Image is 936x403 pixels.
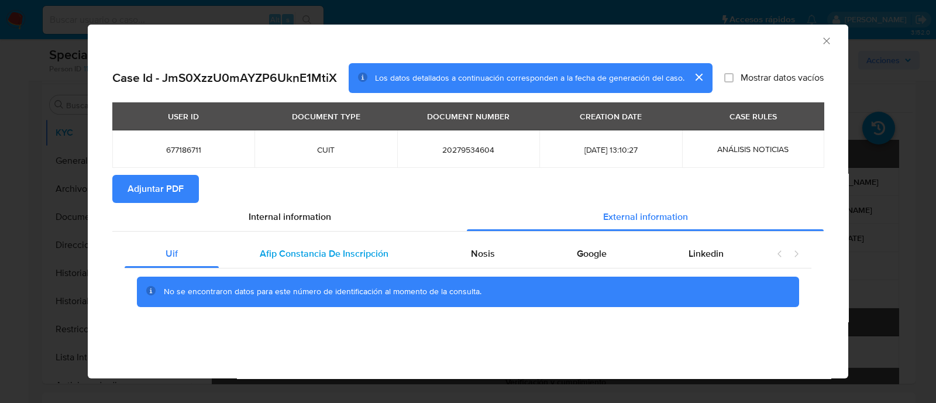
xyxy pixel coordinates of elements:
[269,144,383,155] span: CUIT
[128,176,184,202] span: Adjuntar PDF
[125,240,765,268] div: Detailed external info
[164,285,481,297] span: No se encontraron datos para este número de identificación al momento de la consulta.
[112,175,199,203] button: Adjuntar PDF
[689,247,724,260] span: Linkedin
[166,247,178,260] span: Uif
[112,70,337,85] h2: Case Id - JmS0XzzU0mAYZP6UknE1MtiX
[126,144,240,155] span: 677186711
[249,210,331,223] span: Internal information
[161,106,206,126] div: USER ID
[553,144,667,155] span: [DATE] 13:10:27
[722,106,784,126] div: CASE RULES
[471,247,495,260] span: Nosis
[684,63,713,91] button: cerrar
[573,106,649,126] div: CREATION DATE
[420,106,517,126] div: DOCUMENT NUMBER
[741,72,824,84] span: Mostrar datos vacíos
[88,25,848,378] div: closure-recommendation-modal
[375,72,684,84] span: Los datos detallados a continuación corresponden a la fecha de generación del caso.
[717,143,789,155] span: ANÁLISIS NOTICIAS
[112,203,824,231] div: Detailed info
[724,73,734,82] input: Mostrar datos vacíos
[411,144,525,155] span: 20279534604
[285,106,367,126] div: DOCUMENT TYPE
[821,35,831,46] button: Cerrar ventana
[260,247,388,260] span: Afip Constancia De Inscripción
[603,210,688,223] span: External information
[577,247,607,260] span: Google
